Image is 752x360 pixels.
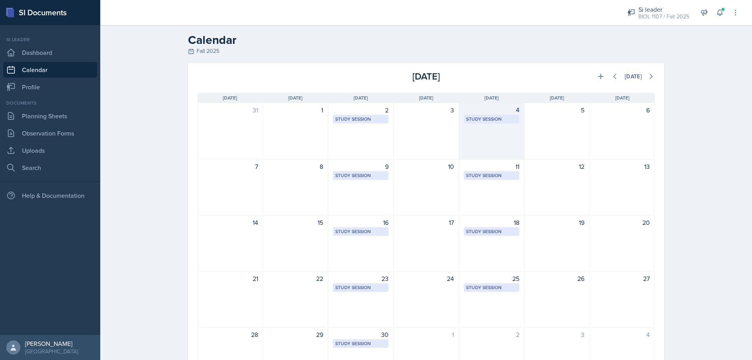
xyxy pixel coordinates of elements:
div: [GEOGRAPHIC_DATA] [25,347,78,355]
div: 4 [594,330,650,339]
a: Calendar [3,62,97,78]
div: Study Session [335,284,386,291]
span: [DATE] [484,94,499,101]
span: [DATE] [354,94,368,101]
div: [DATE] [350,69,502,83]
div: [PERSON_NAME] [25,340,78,347]
div: 4 [464,105,519,115]
div: Study Session [466,116,517,123]
div: Si leader [3,36,97,43]
div: 28 [202,330,258,339]
div: 6 [594,105,650,115]
span: [DATE] [550,94,564,101]
span: [DATE] [288,94,302,101]
a: Observation Forms [3,125,97,141]
div: 13 [594,162,650,171]
a: Planning Sheets [3,108,97,124]
div: Study Session [466,228,517,235]
div: [DATE] [625,73,642,80]
div: 31 [202,105,258,115]
div: 11 [464,162,519,171]
div: 30 [333,330,389,339]
div: Study Session [335,116,386,123]
div: 3 [529,330,585,339]
span: [DATE] [419,94,433,101]
div: BIOL 1107 / Fall 2025 [638,13,689,21]
div: 10 [398,162,454,171]
div: 15 [268,218,324,227]
div: 2 [333,105,389,115]
div: 2 [464,330,519,339]
div: 25 [464,274,519,283]
a: Dashboard [3,45,97,60]
div: 26 [529,274,585,283]
a: Profile [3,79,97,95]
h2: Calendar [188,33,664,47]
div: 16 [333,218,389,227]
div: 29 [268,330,324,339]
div: Help & Documentation [3,188,97,203]
div: 21 [202,274,258,283]
div: Si leader [638,5,689,14]
div: 5 [529,105,585,115]
div: 9 [333,162,389,171]
div: Study Session [466,172,517,179]
div: 22 [268,274,324,283]
span: [DATE] [223,94,237,101]
div: Study Session [335,228,386,235]
div: 3 [398,105,454,115]
a: Search [3,160,97,175]
button: [DATE] [620,70,647,83]
span: [DATE] [615,94,629,101]
div: Study Session [466,284,517,291]
div: 7 [202,162,258,171]
div: 23 [333,274,389,283]
div: 17 [398,218,454,227]
div: 1 [268,105,324,115]
div: 19 [529,218,585,227]
div: 1 [398,330,454,339]
div: 18 [464,218,519,227]
div: 14 [202,218,258,227]
div: Study Session [335,340,386,347]
div: Documents [3,99,97,107]
a: Uploads [3,143,97,158]
div: Fall 2025 [188,47,664,55]
div: 12 [529,162,585,171]
div: 20 [594,218,650,227]
div: 27 [594,274,650,283]
div: Study Session [335,172,386,179]
div: 8 [268,162,324,171]
div: 24 [398,274,454,283]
